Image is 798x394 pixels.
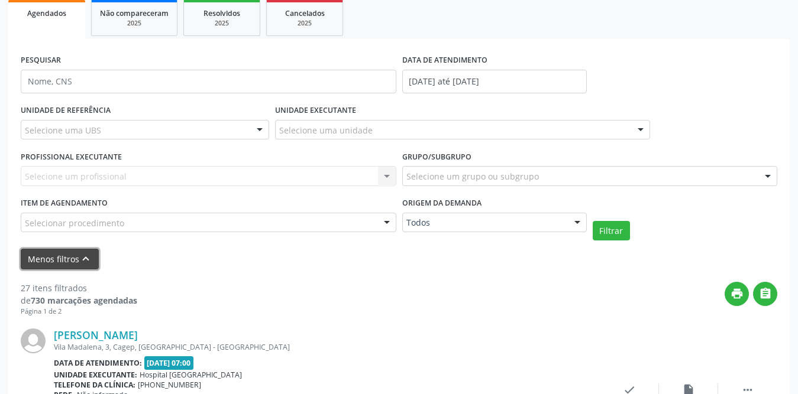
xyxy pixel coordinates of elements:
i: keyboard_arrow_up [79,252,92,265]
input: Nome, CNS [21,70,396,93]
i: print [731,287,744,300]
span: Selecione uma unidade [279,124,373,136]
span: Selecionar procedimento [25,217,124,229]
span: Selecione uma UBS [25,124,101,136]
span: [PHONE_NUMBER] [138,380,201,390]
div: 2025 [192,19,251,28]
div: Página 1 de 2 [21,307,137,317]
span: Hospital [GEOGRAPHIC_DATA] [140,370,242,380]
span: Todos [406,217,563,229]
label: PESQUISAR [21,51,61,70]
input: Selecione um intervalo [402,70,587,93]
div: 27 itens filtrados [21,282,137,294]
div: 2025 [275,19,334,28]
span: Cancelados [285,8,325,18]
span: Não compareceram [100,8,169,18]
label: UNIDADE EXECUTANTE [275,102,356,120]
strong: 730 marcações agendadas [31,295,137,306]
span: Agendados [27,8,66,18]
span: Resolvidos [203,8,240,18]
label: DATA DE ATENDIMENTO [402,51,487,70]
label: PROFISSIONAL EXECUTANTE [21,148,122,166]
span: Selecione um grupo ou subgrupo [406,170,539,183]
img: img [21,328,46,353]
div: de [21,294,137,307]
a: [PERSON_NAME] [54,328,138,341]
div: 2025 [100,19,169,28]
label: Grupo/Subgrupo [402,148,471,166]
button: Menos filtroskeyboard_arrow_up [21,249,99,269]
label: Origem da demanda [402,194,482,213]
label: Item de agendamento [21,194,108,213]
button: print [725,282,749,306]
div: Vila Madalena, 3, Cagep, [GEOGRAPHIC_DATA] - [GEOGRAPHIC_DATA] [54,342,600,352]
b: Data de atendimento: [54,358,142,368]
b: Telefone da clínica: [54,380,135,390]
span: [DATE] 07:00 [144,356,194,370]
b: Unidade executante: [54,370,137,380]
button:  [753,282,777,306]
button: Filtrar [593,221,630,241]
i:  [759,287,772,300]
label: UNIDADE DE REFERÊNCIA [21,102,111,120]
